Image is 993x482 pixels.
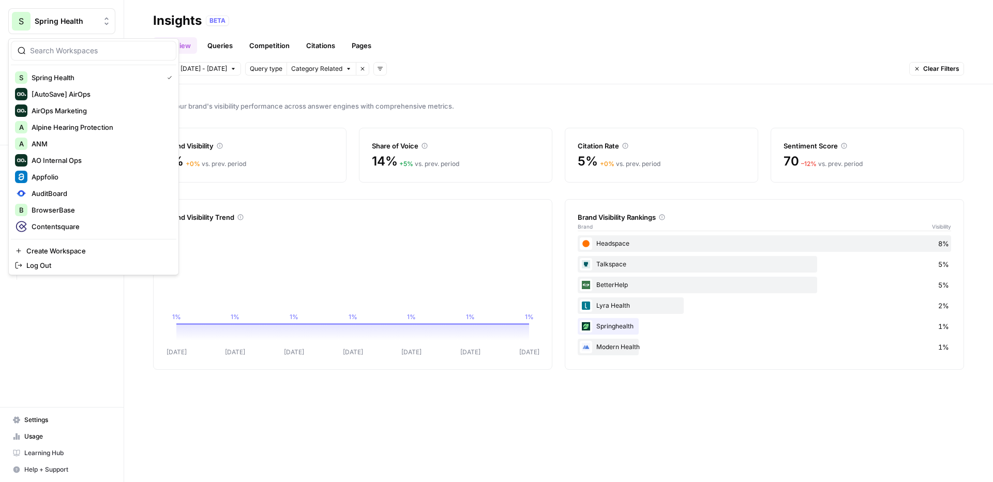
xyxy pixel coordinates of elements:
[290,313,298,321] tspan: 1%
[578,235,951,252] div: Headspace
[578,318,951,335] div: Springhealth
[24,415,111,425] span: Settings
[578,339,951,355] div: Modern Health
[578,277,951,293] div: BetterHelp
[32,205,168,215] span: BrowserBase
[349,313,357,321] tspan: 1%
[32,106,168,116] span: AirOps Marketing
[466,313,475,321] tspan: 1%
[938,342,949,352] span: 1%
[343,348,363,356] tspan: [DATE]
[938,321,949,332] span: 1%
[578,297,951,314] div: Lyra Health
[176,62,241,76] button: [DATE] - [DATE]
[519,348,539,356] tspan: [DATE]
[11,244,176,258] a: Create Workspace
[8,445,115,461] a: Learning Hub
[938,238,949,249] span: 8%
[923,64,959,73] span: Clear Filters
[19,15,24,27] span: S
[32,72,159,83] span: Spring Health
[24,432,111,441] span: Usage
[32,221,168,232] span: Contentsquare
[19,139,24,149] span: A
[578,141,745,151] div: Citation Rate
[578,256,951,273] div: Talkspace
[180,64,227,73] span: [DATE] - [DATE]
[287,62,356,76] button: Category Related
[938,259,949,269] span: 5%
[460,348,480,356] tspan: [DATE]
[11,258,176,273] a: Log Out
[938,280,949,290] span: 5%
[932,222,951,231] span: Visibility
[291,64,342,73] span: Category Related
[580,341,592,353] img: 6afroz0ztg3dw4ehzvidz7hbo5rh
[153,37,197,54] a: Overview
[8,461,115,478] button: Help + Support
[784,141,951,151] div: Sentiment Score
[15,104,27,117] img: AirOps Marketing Logo
[231,313,239,321] tspan: 1%
[580,279,592,291] img: npaejmqkvnsduglkk6hgrdspjl5j
[8,412,115,428] a: Settings
[401,348,422,356] tspan: [DATE]
[32,139,168,149] span: ANM
[801,159,863,169] div: vs. prev. period
[801,160,817,168] span: – 12 %
[32,122,168,132] span: Alpine Hearing Protection
[525,313,534,321] tspan: 1%
[153,101,964,111] span: Track your brand's visibility performance across answer engines with comprehensive metrics.
[172,313,181,321] tspan: 1%
[15,187,27,200] img: AuditBoard Logo
[32,172,168,182] span: Appfolio
[35,16,97,26] span: Spring Health
[167,348,187,356] tspan: [DATE]
[186,160,200,168] span: + 0 %
[206,16,229,26] div: BETA
[243,37,296,54] a: Competition
[407,313,416,321] tspan: 1%
[24,465,111,474] span: Help + Support
[32,188,168,199] span: AuditBoard
[399,159,459,169] div: vs. prev. period
[600,160,614,168] span: + 0 %
[578,153,598,170] span: 5%
[15,220,27,233] img: Contentsquare Logo
[580,299,592,312] img: tc8opulbc6ipycs1zkpdxbfatmo8
[399,160,413,168] span: + 5 %
[8,8,115,34] button: Workspace: Spring Health
[186,159,246,169] div: vs. prev. period
[19,72,23,83] span: S
[580,320,592,333] img: nxpzs4yd2zp0azzt5k1wia3o4i9h
[372,141,539,151] div: Share of Voice
[8,38,179,275] div: Workspace: Spring Health
[15,154,27,167] img: AO Internal Ops Logo
[580,237,592,250] img: ey70nwsa7kzn1mrixx8ntzpy0cmc
[600,159,660,169] div: vs. prev. period
[26,246,168,256] span: Create Workspace
[26,260,168,270] span: Log Out
[166,212,539,222] div: Brand Visibility Trend
[909,62,964,76] button: Clear Filters
[938,300,949,311] span: 2%
[201,37,239,54] a: Queries
[30,46,170,56] input: Search Workspaces
[225,348,245,356] tspan: [DATE]
[32,89,168,99] span: [AutoSave] AirOps
[166,141,334,151] div: Brand Visibility
[300,37,341,54] a: Citations
[32,155,168,165] span: AO Internal Ops
[15,88,27,100] img: [AutoSave] AirOps Logo
[284,348,304,356] tspan: [DATE]
[250,64,282,73] span: Query type
[784,153,799,170] span: 70
[15,171,27,183] img: Appfolio Logo
[345,37,378,54] a: Pages
[372,153,397,170] span: 14%
[19,122,24,132] span: A
[578,212,951,222] div: Brand Visibility Rankings
[24,448,111,458] span: Learning Hub
[19,205,24,215] span: B
[8,428,115,445] a: Usage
